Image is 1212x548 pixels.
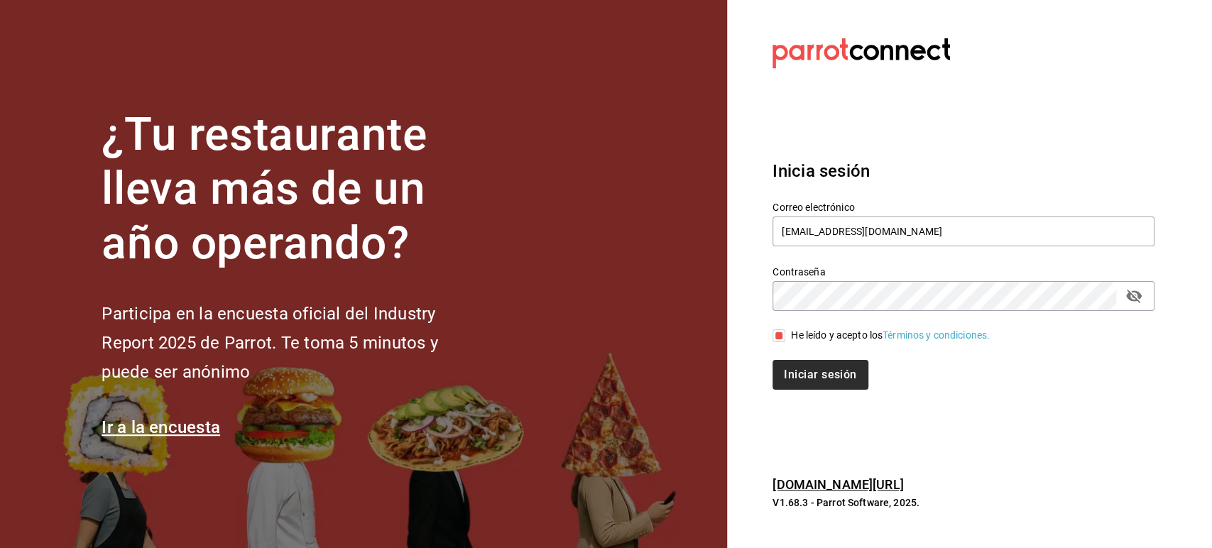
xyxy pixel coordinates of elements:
[772,477,903,492] a: [DOMAIN_NAME][URL]
[883,329,990,341] a: Términos y condiciones.
[791,328,990,343] div: He leído y acepto los
[102,108,485,271] h1: ¿Tu restaurante lleva más de un año operando?
[772,158,1154,184] h3: Inicia sesión
[102,417,220,437] a: Ir a la encuesta
[772,266,1154,276] label: Contraseña
[772,495,1154,510] p: V1.68.3 - Parrot Software, 2025.
[772,360,868,390] button: Iniciar sesión
[772,202,1154,212] label: Correo electrónico
[1122,284,1146,308] button: passwordField
[102,300,485,386] h2: Participa en la encuesta oficial del Industry Report 2025 de Parrot. Te toma 5 minutos y puede se...
[772,217,1154,246] input: Ingresa tu correo electrónico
